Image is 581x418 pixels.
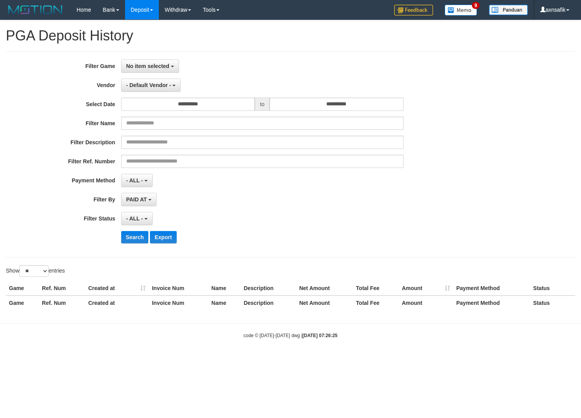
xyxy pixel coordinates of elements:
button: No item selected [121,59,179,73]
th: Game [6,281,39,296]
th: Invoice Num [149,296,208,310]
button: - ALL - [121,212,153,225]
span: - ALL - [126,177,143,184]
span: No item selected [126,63,169,69]
th: Name [208,296,240,310]
button: Search [121,231,149,243]
span: - Default Vendor - [126,82,171,88]
img: MOTION_logo.png [6,4,65,16]
th: Total Fee [353,281,399,296]
th: Created at [85,296,149,310]
strong: [DATE] 07:26:25 [303,333,337,338]
img: Feedback.jpg [394,5,433,16]
th: Description [240,296,296,310]
th: Amount [399,281,453,296]
span: PAID AT [126,196,147,203]
th: Ref. Num [39,281,85,296]
th: Total Fee [353,296,399,310]
th: Net Amount [296,281,353,296]
th: Status [530,296,575,310]
img: panduan.png [489,5,528,15]
label: Show entries [6,265,65,277]
th: Description [240,281,296,296]
span: 9 [472,2,480,9]
select: Showentries [19,265,49,277]
th: Ref. Num [39,296,85,310]
button: - ALL - [121,174,153,187]
th: Payment Method [453,296,530,310]
small: code © [DATE]-[DATE] dwg | [244,333,337,338]
button: - Default Vendor - [121,79,181,92]
button: Export [150,231,176,243]
th: Amount [399,296,453,310]
th: Invoice Num [149,281,208,296]
img: Button%20Memo.svg [445,5,477,16]
button: PAID AT [121,193,157,206]
th: Net Amount [296,296,353,310]
th: Payment Method [453,281,530,296]
th: Name [208,281,240,296]
span: - ALL - [126,215,143,222]
th: Game [6,296,39,310]
span: to [255,98,270,111]
h1: PGA Deposit History [6,28,575,44]
th: Status [530,281,575,296]
th: Created at [85,281,149,296]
